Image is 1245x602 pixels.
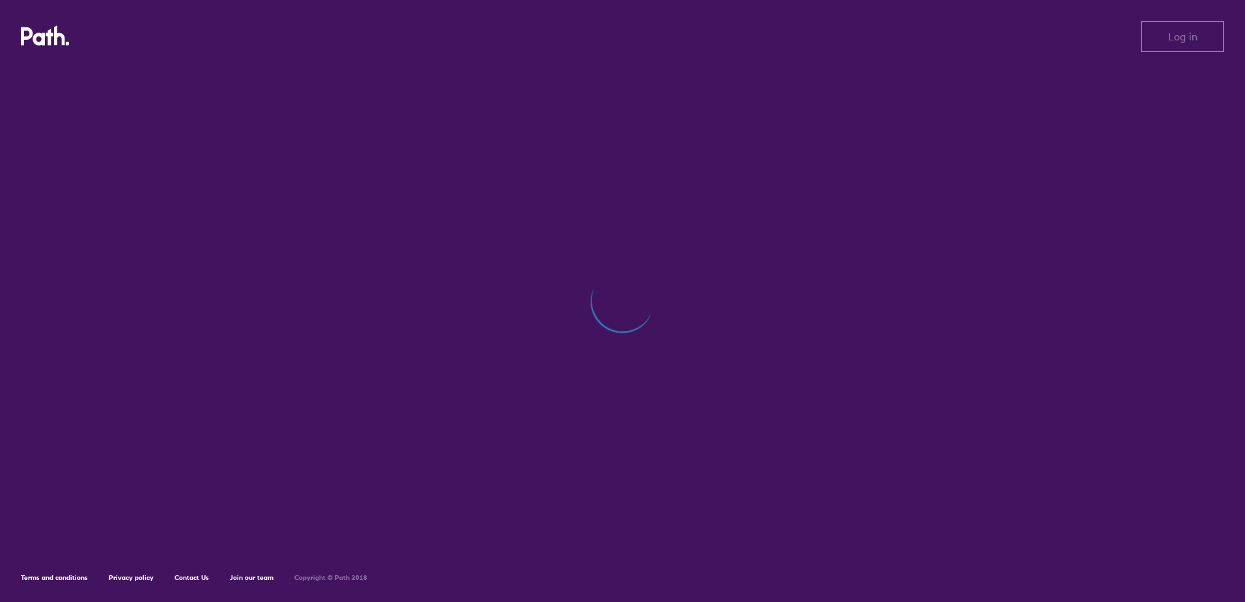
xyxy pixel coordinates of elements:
[1168,31,1197,42] span: Log in
[294,574,367,582] h6: Copyright © Path 2018
[1141,21,1224,52] button: Log in
[230,573,273,582] a: Join our team
[175,573,209,582] a: Contact Us
[109,573,154,582] a: Privacy policy
[21,573,88,582] a: Terms and conditions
